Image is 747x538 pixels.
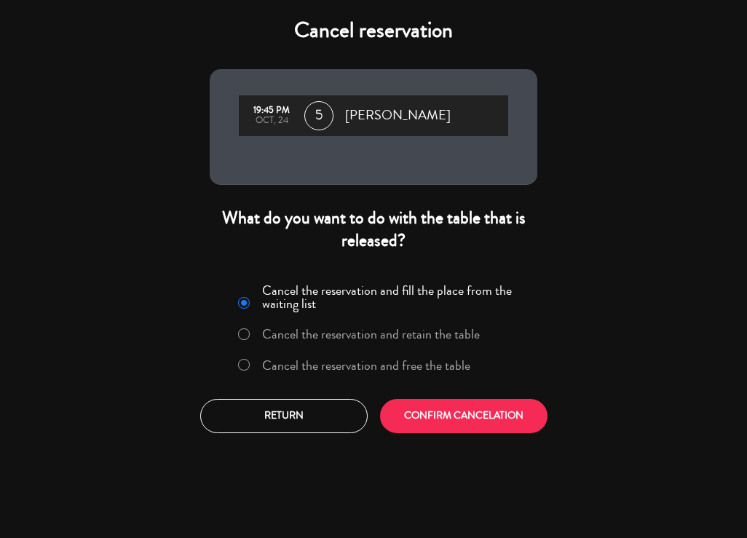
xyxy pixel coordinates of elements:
[380,399,548,433] button: CONFIRM CANCELATION
[262,359,470,372] label: Cancel the reservation and free the table
[200,399,368,433] button: Return
[246,106,297,116] div: 19:45 PM
[246,116,297,126] div: Oct, 24
[345,105,451,127] span: [PERSON_NAME]
[210,17,537,44] h4: Cancel reservation
[210,207,537,252] div: What do you want to do with the table that is released?
[262,328,480,341] label: Cancel the reservation and retain the table
[304,101,333,130] span: 5
[262,284,529,310] label: Cancel the reservation and fill the place from the waiting list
